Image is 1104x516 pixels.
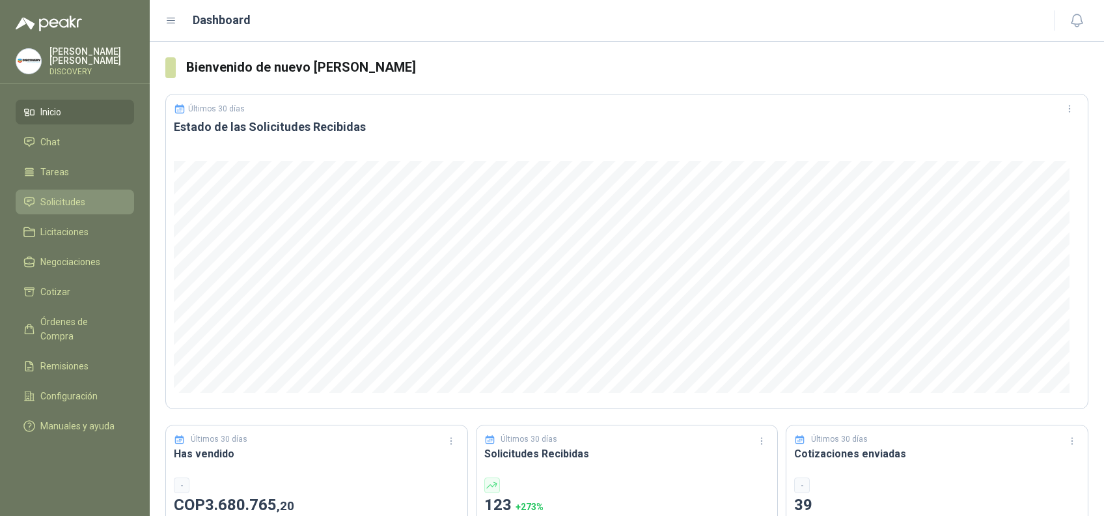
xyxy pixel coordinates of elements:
[40,195,85,209] span: Solicitudes
[516,502,544,512] span: + 273 %
[794,478,810,493] div: -
[205,496,294,514] span: 3.680.765
[188,104,245,113] p: Últimos 30 días
[16,49,41,74] img: Company Logo
[186,57,1088,78] h3: Bienvenido de nuevo [PERSON_NAME]
[16,16,82,31] img: Logo peakr
[49,68,134,76] p: DISCOVERY
[501,433,557,446] p: Últimos 30 días
[16,384,134,408] a: Configuración
[16,130,134,154] a: Chat
[16,190,134,214] a: Solicitudes
[49,47,134,65] p: [PERSON_NAME] [PERSON_NAME]
[40,419,115,433] span: Manuales y ayuda
[40,225,89,239] span: Licitaciones
[16,220,134,244] a: Licitaciones
[16,100,134,124] a: Inicio
[16,354,134,379] a: Remisiones
[40,315,122,343] span: Órdenes de Compra
[40,165,69,179] span: Tareas
[16,309,134,349] a: Órdenes de Compra
[40,359,89,373] span: Remisiones
[40,135,60,149] span: Chat
[40,105,61,119] span: Inicio
[794,446,1080,462] h3: Cotizaciones enviadas
[40,255,100,269] span: Negociaciones
[40,389,98,403] span: Configuración
[16,160,134,184] a: Tareas
[16,279,134,304] a: Cotizar
[277,498,294,513] span: ,20
[174,119,1080,135] h3: Estado de las Solicitudes Recibidas
[16,414,134,438] a: Manuales y ayuda
[174,478,189,493] div: -
[484,446,770,462] h3: Solicitudes Recibidas
[40,285,70,299] span: Cotizar
[193,11,251,29] h1: Dashboard
[174,446,460,462] h3: Has vendido
[16,250,134,274] a: Negociaciones
[191,433,247,446] p: Últimos 30 días
[811,433,868,446] p: Últimos 30 días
